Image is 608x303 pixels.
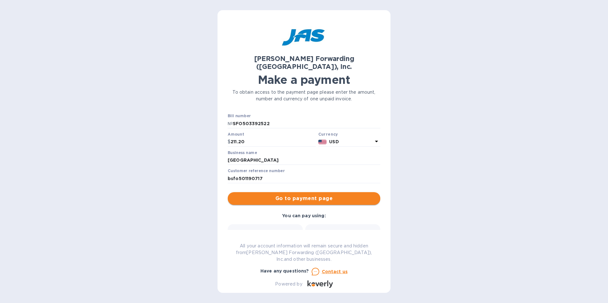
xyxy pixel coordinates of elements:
b: Have any questions? [260,268,309,273]
label: Bill number [228,114,251,118]
label: Amount [228,132,244,136]
p: Powered by [275,281,302,287]
input: Enter customer reference number [228,174,380,183]
span: Go to payment page [233,195,375,202]
h1: Make a payment [228,73,380,86]
p: $ [228,138,231,145]
label: Customer reference number [228,169,285,173]
b: USD [329,139,339,144]
p: To obtain access to the payment page please enter the amount, number and currency of one unpaid i... [228,89,380,102]
p: All your account information will remain secure and hidden from [PERSON_NAME] Forwarding ([GEOGRA... [228,243,380,263]
img: USD [318,140,327,144]
b: Currency [318,132,338,137]
input: 0.00 [231,137,316,147]
input: Enter bill number [233,119,380,128]
input: Enter business name [228,156,380,165]
label: Business name [228,151,257,155]
b: You can pay using: [282,213,326,218]
button: Go to payment page [228,192,380,205]
u: Contact us [322,269,348,274]
b: [PERSON_NAME] Forwarding ([GEOGRAPHIC_DATA]), Inc. [254,55,354,71]
p: № [228,120,233,127]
